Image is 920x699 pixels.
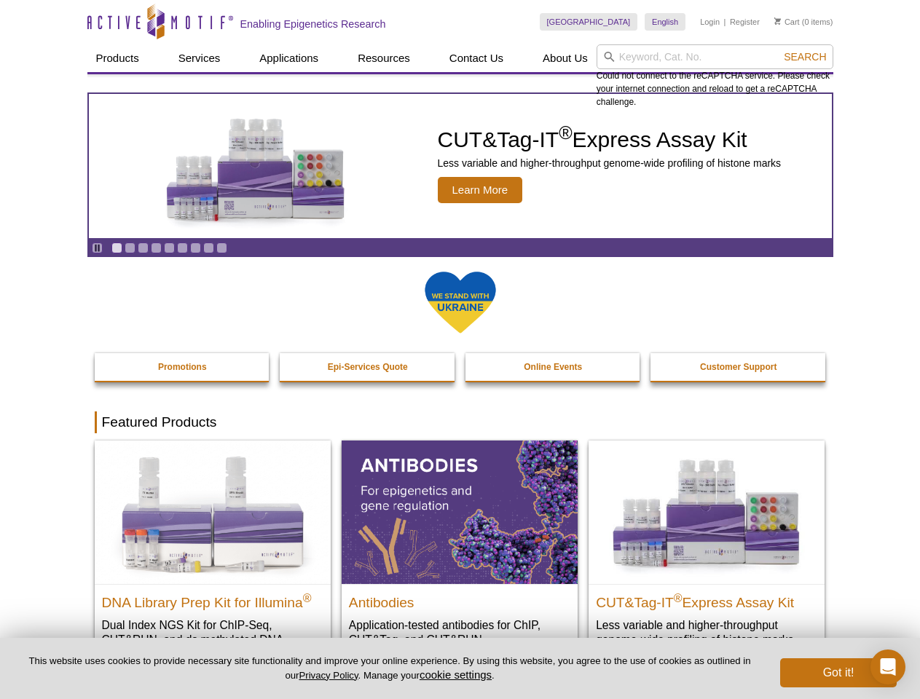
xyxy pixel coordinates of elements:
button: cookie settings [420,668,492,681]
a: Resources [349,44,419,72]
a: Products [87,44,148,72]
sup: ® [303,591,312,604]
a: Go to slide 5 [164,242,175,253]
a: Login [700,17,720,27]
h2: DNA Library Prep Kit for Illumina [102,588,323,610]
p: Less variable and higher-throughput genome-wide profiling of histone marks [438,157,782,170]
a: Go to slide 9 [216,242,227,253]
a: Customer Support [650,353,827,381]
a: Go to slide 1 [111,242,122,253]
img: All Antibodies [342,441,578,583]
input: Keyword, Cat. No. [597,44,833,69]
a: Go to slide 4 [151,242,162,253]
p: Application-tested antibodies for ChIP, CUT&Tag, and CUT&RUN. [349,617,570,647]
a: Cart [774,17,800,27]
sup: ® [559,122,572,143]
button: Search [779,50,830,63]
li: (0 items) [774,13,833,31]
img: DNA Library Prep Kit for Illumina [95,441,331,583]
a: Go to slide 2 [125,242,135,253]
h2: CUT&Tag-IT Express Assay Kit [596,588,817,610]
a: Go to slide 7 [190,242,201,253]
a: Register [730,17,760,27]
span: Learn More [438,177,523,203]
a: About Us [534,44,597,72]
a: Contact Us [441,44,512,72]
span: Search [784,51,826,63]
a: [GEOGRAPHIC_DATA] [540,13,638,31]
strong: Promotions [158,362,207,372]
strong: Online Events [524,362,582,372]
a: Epi-Services Quote [280,353,456,381]
article: CUT&Tag-IT Express Assay Kit [89,94,832,238]
a: Privacy Policy [299,670,358,681]
button: Got it! [780,658,897,687]
p: This website uses cookies to provide necessary site functionality and improve your online experie... [23,655,756,682]
div: Open Intercom Messenger [870,649,905,684]
a: Toggle autoplay [92,242,103,253]
h2: CUT&Tag-IT Express Assay Kit [438,129,782,151]
p: Less variable and higher-throughput genome-wide profiling of histone marks​. [596,617,817,647]
img: Your Cart [774,17,781,25]
h2: Featured Products [95,411,826,433]
div: Could not connect to the reCAPTCHA service. Please check your internet connection and reload to g... [597,44,833,108]
a: CUT&Tag-IT Express Assay Kit CUT&Tag-IT®Express Assay Kit Less variable and higher-throughput gen... [89,94,832,238]
a: DNA Library Prep Kit for Illumina DNA Library Prep Kit for Illumina® Dual Index NGS Kit for ChIP-... [95,441,331,676]
a: Applications [251,44,327,72]
a: Services [170,44,229,72]
a: English [645,13,685,31]
img: CUT&Tag-IT® Express Assay Kit [589,441,825,583]
strong: Customer Support [700,362,777,372]
a: Promotions [95,353,271,381]
li: | [724,13,726,31]
img: We Stand With Ukraine [424,270,497,335]
a: Online Events [465,353,642,381]
h2: Enabling Epigenetics Research [240,17,386,31]
a: All Antibodies Antibodies Application-tested antibodies for ChIP, CUT&Tag, and CUT&RUN. [342,441,578,661]
a: Go to slide 6 [177,242,188,253]
a: Go to slide 8 [203,242,214,253]
sup: ® [674,591,683,604]
a: Go to slide 3 [138,242,149,253]
img: CUT&Tag-IT Express Assay Kit [135,86,376,246]
a: CUT&Tag-IT® Express Assay Kit CUT&Tag-IT®Express Assay Kit Less variable and higher-throughput ge... [589,441,825,661]
p: Dual Index NGS Kit for ChIP-Seq, CUT&RUN, and ds methylated DNA assays. [102,617,323,662]
h2: Antibodies [349,588,570,610]
strong: Epi-Services Quote [328,362,408,372]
